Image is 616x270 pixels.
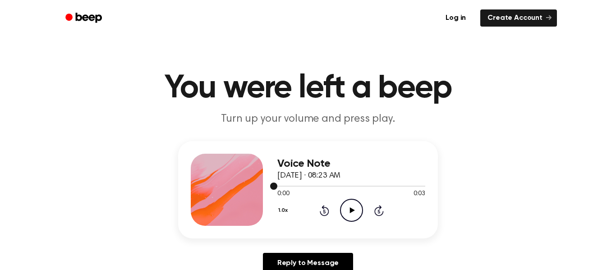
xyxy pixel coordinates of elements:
h3: Voice Note [277,158,425,170]
a: Create Account [480,9,557,27]
span: 0:00 [277,189,289,199]
p: Turn up your volume and press play. [135,112,481,127]
button: 1.0x [277,203,291,218]
span: [DATE] · 08:23 AM [277,172,340,180]
h1: You were left a beep [77,72,539,105]
span: 0:03 [414,189,425,199]
a: Log in [437,8,475,28]
a: Beep [59,9,110,27]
